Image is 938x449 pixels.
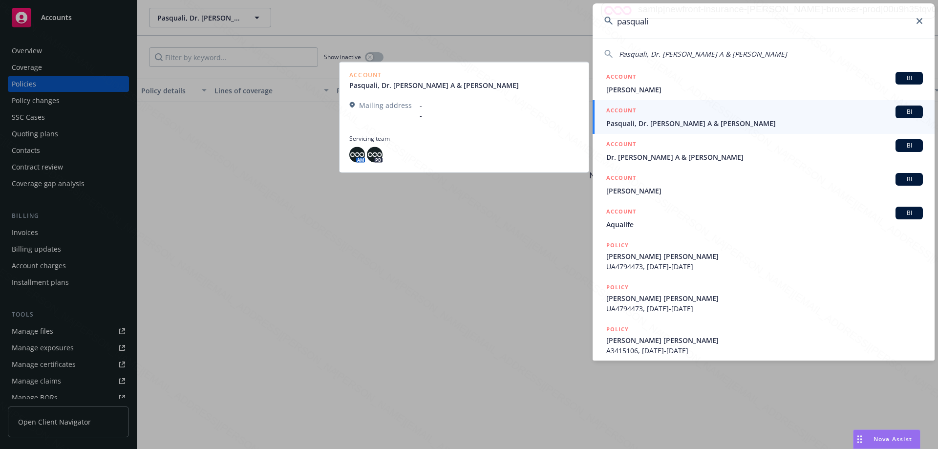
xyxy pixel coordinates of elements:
[593,201,935,235] a: ACCOUNTBIAqualife
[606,345,923,356] span: A3415106, [DATE]-[DATE]
[606,240,629,250] h5: POLICY
[606,173,636,185] h5: ACCOUNT
[853,429,920,449] button: Nova Assist
[606,303,923,314] span: UA4794473, [DATE]-[DATE]
[593,134,935,168] a: ACCOUNTBIDr. [PERSON_NAME] A & [PERSON_NAME]
[619,49,787,59] span: Pasquali, Dr. [PERSON_NAME] A & [PERSON_NAME]
[874,435,912,443] span: Nova Assist
[606,139,636,151] h5: ACCOUNT
[606,85,923,95] span: [PERSON_NAME]
[606,282,629,292] h5: POLICY
[606,219,923,230] span: Aqualife
[899,175,919,184] span: BI
[606,118,923,128] span: Pasquali, Dr. [PERSON_NAME] A & [PERSON_NAME]
[593,277,935,319] a: POLICY[PERSON_NAME] [PERSON_NAME]UA4794473, [DATE]-[DATE]
[606,186,923,196] span: [PERSON_NAME]
[593,100,935,134] a: ACCOUNTBIPasquali, Dr. [PERSON_NAME] A & [PERSON_NAME]
[593,168,935,201] a: ACCOUNTBI[PERSON_NAME]
[606,261,923,272] span: UA4794473, [DATE]-[DATE]
[899,74,919,83] span: BI
[606,152,923,162] span: Dr. [PERSON_NAME] A & [PERSON_NAME]
[606,324,629,334] h5: POLICY
[606,72,636,84] h5: ACCOUNT
[899,209,919,217] span: BI
[899,107,919,116] span: BI
[606,207,636,218] h5: ACCOUNT
[593,319,935,361] a: POLICY[PERSON_NAME] [PERSON_NAME]A3415106, [DATE]-[DATE]
[606,293,923,303] span: [PERSON_NAME] [PERSON_NAME]
[593,235,935,277] a: POLICY[PERSON_NAME] [PERSON_NAME]UA4794473, [DATE]-[DATE]
[899,141,919,150] span: BI
[606,251,923,261] span: [PERSON_NAME] [PERSON_NAME]
[606,335,923,345] span: [PERSON_NAME] [PERSON_NAME]
[853,430,866,449] div: Drag to move
[593,66,935,100] a: ACCOUNTBI[PERSON_NAME]
[606,106,636,117] h5: ACCOUNT
[593,3,935,39] input: Search...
